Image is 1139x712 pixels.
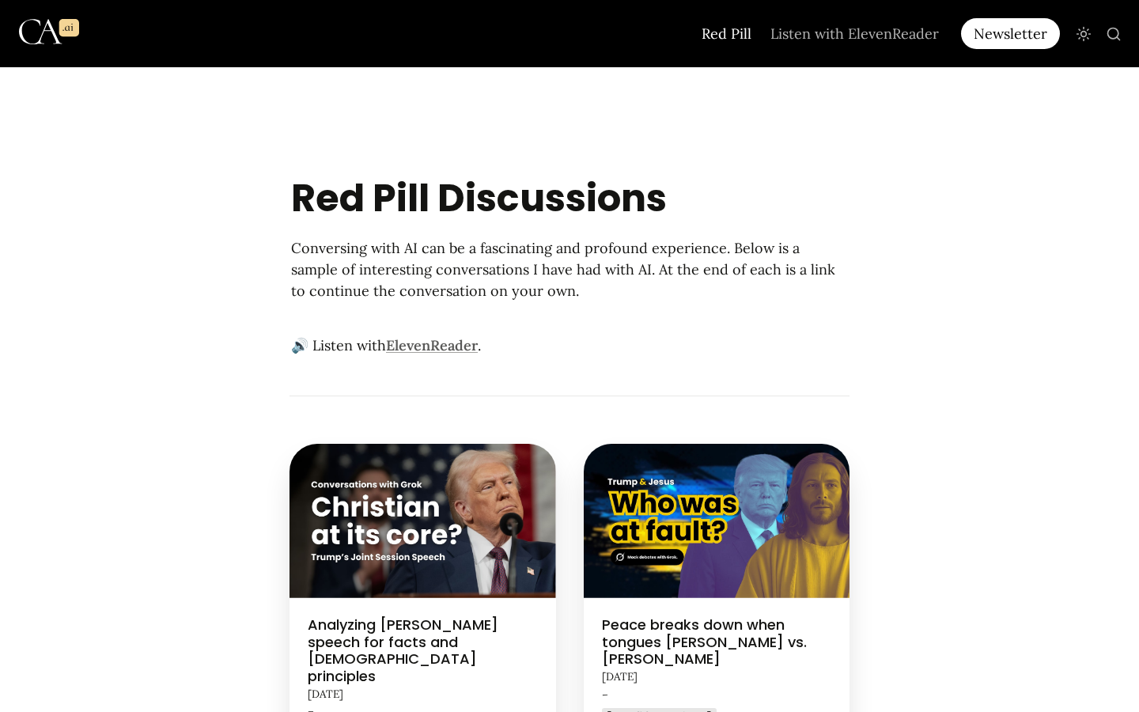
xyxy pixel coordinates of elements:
[19,5,79,59] img: Logo
[289,178,850,219] h1: Red Pill Discussions
[289,235,850,304] p: Conversing with AI can be a fascinating and profound experience. Below is a sample of interesting...
[961,18,1060,49] div: Newsletter
[386,336,478,354] a: ElevenReader
[961,18,1066,49] a: Newsletter
[289,332,850,361] p: 🔊 Listen with .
